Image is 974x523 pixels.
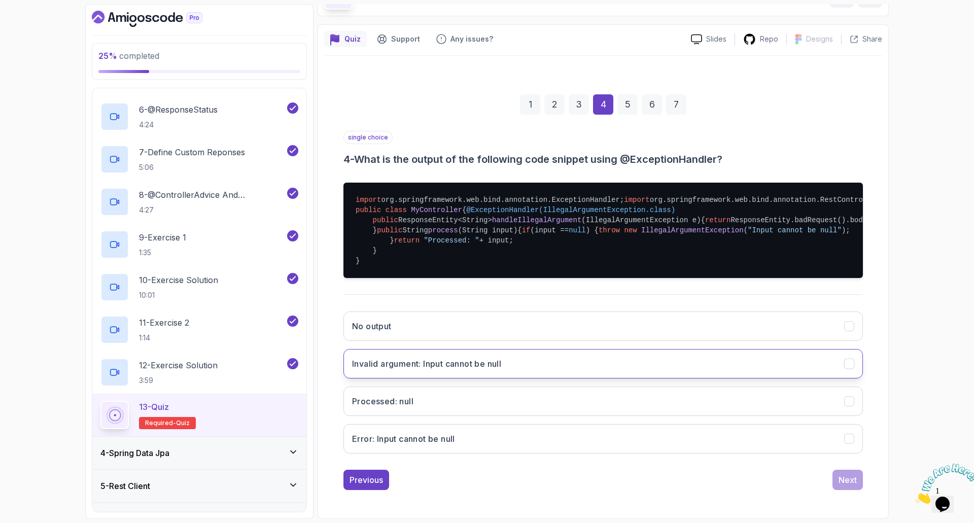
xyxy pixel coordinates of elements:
[100,230,298,259] button: 9-Exercise 11:35
[100,102,298,131] button: 6-@ResponseStatus4:24
[139,162,245,172] p: 5:06
[4,4,8,13] span: 1
[343,183,863,278] pre: org.springframework.web.bind.annotation.ExceptionHandler; org.springframework.web.bind.annotation...
[100,316,298,344] button: 11-Exercise 21:14
[350,474,383,486] div: Previous
[343,349,863,378] button: Invalid argument: Input cannot be null
[411,206,462,214] span: MyController
[92,11,226,27] a: Dashboard
[862,34,882,44] p: Share
[139,290,218,300] p: 10:01
[343,152,863,166] h3: 4 - What is the output of the following code snippet using @ExceptionHandler?
[617,94,638,115] div: 5
[624,226,637,234] span: new
[100,188,298,216] button: 8-@ControllerAdvice And @ExceptionHandler4:27
[642,94,662,115] div: 6
[683,34,735,45] a: Slides
[139,146,245,158] p: 7 - Define Custom Reponses
[343,470,389,490] button: Previous
[428,226,458,234] span: process
[705,216,730,224] span: return
[139,205,285,215] p: 4:27
[839,474,857,486] div: Next
[544,94,565,115] div: 2
[430,31,499,47] button: Feedback button
[492,216,581,224] span: handleIllegalArgument
[344,34,361,44] p: Quiz
[371,31,426,47] button: Support button
[569,226,586,234] span: null
[593,94,613,115] div: 4
[139,120,218,130] p: 4:24
[373,216,398,224] span: public
[100,401,298,429] button: 13-QuizRequired-quiz
[139,103,218,116] p: 6 - @ResponseStatus
[4,4,67,44] img: Chat attention grabber
[352,433,455,445] h3: Error: Input cannot be null
[343,387,863,416] button: Processed: null
[748,226,842,234] span: "Input cannot be null"
[394,236,420,245] span: return
[841,34,882,44] button: Share
[458,226,518,234] span: (String input)
[832,470,863,490] button: Next
[706,34,726,44] p: Slides
[176,419,190,427] span: quiz
[356,196,381,204] span: import
[139,248,186,258] p: 1:35
[599,226,620,234] span: throw
[424,236,479,245] span: "Processed: "
[139,189,285,201] p: 8 - @ControllerAdvice And @ExceptionHandler
[520,94,540,115] div: 1
[735,33,786,46] a: Repo
[92,437,306,469] button: 4-Spring Data Jpa
[806,34,833,44] p: Designs
[98,51,117,61] span: 25 %
[522,226,531,234] span: if
[100,145,298,173] button: 7-Define Custom Reponses5:06
[139,359,218,371] p: 12 - Exercise Solution
[450,34,493,44] p: Any issues?
[581,216,701,224] span: (IllegalArgumentException e)
[139,317,189,329] p: 11 - Exercise 2
[100,358,298,387] button: 12-Exercise Solution3:59
[356,206,381,214] span: public
[343,311,863,341] button: No output
[139,375,218,386] p: 3:59
[139,231,186,243] p: 9 - Exercise 1
[145,419,176,427] span: Required-
[911,460,974,508] iframe: chat widget
[98,51,159,61] span: completed
[377,226,402,234] span: public
[466,206,675,214] span: @ExceptionHandler(IllegalArgumentException.class)
[139,401,169,413] p: 13 - Quiz
[569,94,589,115] div: 3
[100,273,298,301] button: 10-Exercise Solution10:01
[760,34,778,44] p: Repo
[391,34,420,44] p: Support
[386,206,407,214] span: class
[139,333,189,343] p: 1:14
[352,320,392,332] h3: No output
[343,424,863,454] button: Error: Input cannot be null
[624,196,649,204] span: import
[324,31,367,47] button: quiz button
[352,395,413,407] h3: Processed: null
[343,131,393,144] p: single choice
[139,274,218,286] p: 10 - Exercise Solution
[100,447,169,459] h3: 4 - Spring Data Jpa
[666,94,686,115] div: 7
[641,226,744,234] span: IllegalArgumentException
[92,470,306,502] button: 5-Rest Client
[352,358,501,370] h3: Invalid argument: Input cannot be null
[100,480,150,492] h3: 5 - Rest Client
